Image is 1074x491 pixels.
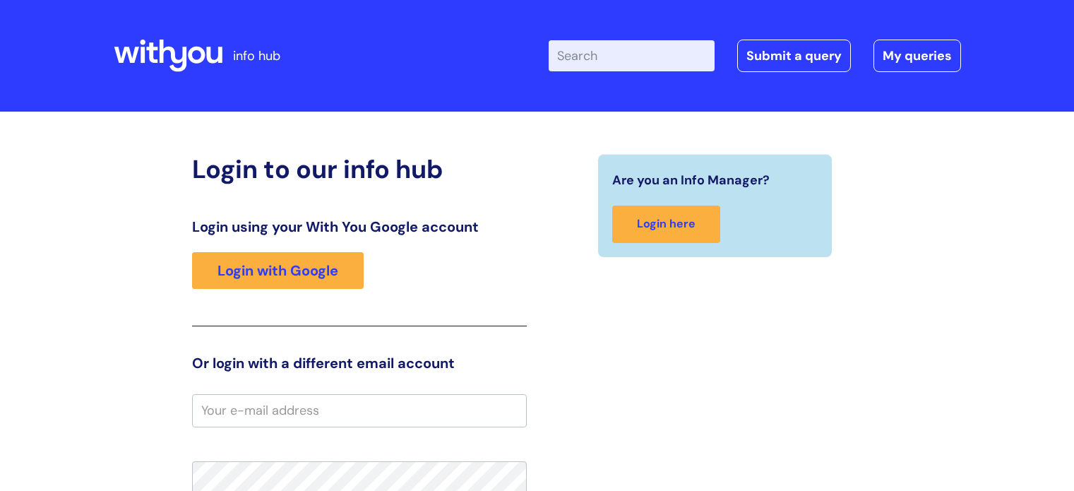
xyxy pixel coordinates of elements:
[549,40,715,71] input: Search
[873,40,961,72] a: My queries
[233,45,280,67] p: info hub
[737,40,851,72] a: Submit a query
[192,154,527,184] h2: Login to our info hub
[192,218,527,235] h3: Login using your With You Google account
[612,206,720,243] a: Login here
[192,394,527,427] input: Your e-mail address
[612,169,770,191] span: Are you an Info Manager?
[192,252,364,289] a: Login with Google
[192,355,527,372] h3: Or login with a different email account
